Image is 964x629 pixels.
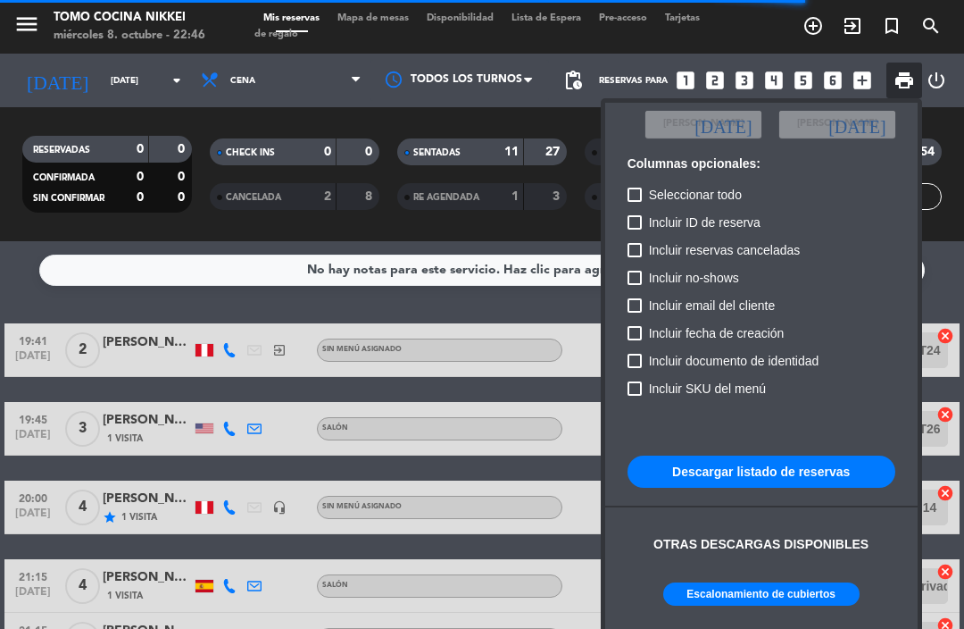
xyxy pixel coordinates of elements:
[649,239,801,261] span: Incluir reservas canceladas
[649,212,760,233] span: Incluir ID de reserva
[893,70,915,91] span: print
[649,184,742,205] span: Seleccionar todo
[797,116,877,132] span: [PERSON_NAME]
[627,156,895,172] h6: Columnas opcionales:
[653,534,868,555] div: Otras descargas disponibles
[663,583,860,606] button: Escalonamiento de cubiertos
[694,115,752,133] i: [DATE]
[828,115,885,133] i: [DATE]
[649,323,785,344] span: Incluir fecha de creación
[649,378,767,399] span: Incluir SKU del menú
[649,350,819,372] span: Incluir documento de identidad
[627,456,895,488] button: Descargar listado de reservas
[663,116,744,132] span: [PERSON_NAME]
[649,267,739,289] span: Incluir no-shows
[649,295,776,316] span: Incluir email del cliente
